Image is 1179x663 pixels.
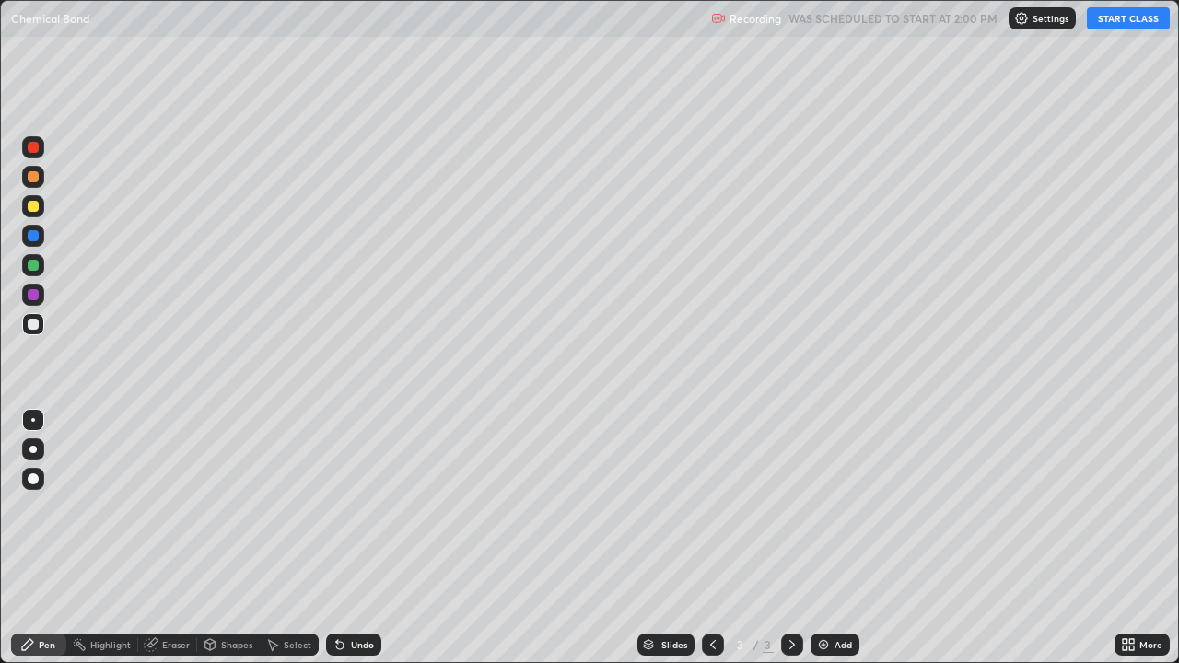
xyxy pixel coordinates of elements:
div: Eraser [162,640,190,649]
div: More [1139,640,1162,649]
div: Slides [661,640,687,649]
div: 3 [731,639,750,650]
div: Add [835,640,852,649]
p: Recording [730,12,781,26]
div: Shapes [221,640,252,649]
p: Chemical Bond [11,11,89,26]
p: Settings [1033,14,1068,23]
div: Select [284,640,311,649]
div: Highlight [90,640,131,649]
img: class-settings-icons [1014,11,1029,26]
img: recording.375f2c34.svg [711,11,726,26]
div: Undo [351,640,374,649]
div: 3 [763,636,774,653]
img: add-slide-button [816,637,831,652]
div: / [753,639,759,650]
button: START CLASS [1087,7,1170,29]
div: Pen [39,640,55,649]
h5: WAS SCHEDULED TO START AT 2:00 PM [788,10,998,27]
